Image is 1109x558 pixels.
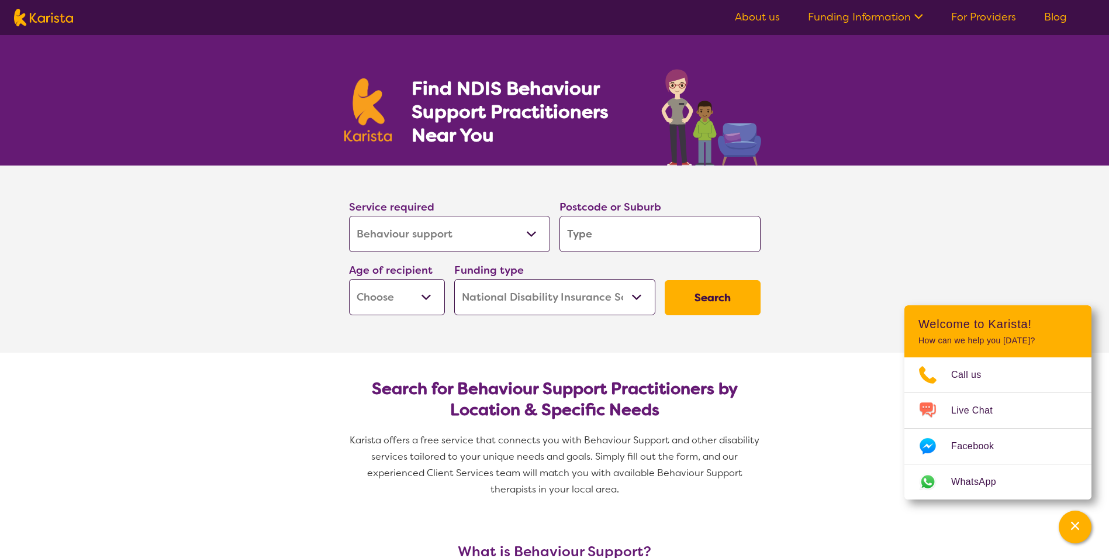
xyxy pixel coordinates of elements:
[559,216,761,252] input: Type
[559,200,661,214] label: Postcode or Suburb
[412,77,638,147] h1: Find NDIS Behaviour Support Practitioners Near You
[14,9,73,26] img: Karista logo
[349,263,433,277] label: Age of recipient
[951,366,996,384] span: Call us
[918,336,1077,346] p: How can we help you [DATE]?
[349,200,434,214] label: Service required
[358,378,751,421] h2: Search for Behaviour Support Practitioners by Location & Specific Needs
[454,263,524,277] label: Funding type
[1059,511,1091,543] button: Channel Menu
[904,305,1091,500] div: Channel Menu
[658,63,765,166] img: behaviour-support
[344,78,392,142] img: Karista logo
[665,280,761,315] button: Search
[1044,10,1067,24] a: Blog
[344,432,765,498] p: Karista offers a free service that connects you with Behaviour Support and other disability servi...
[735,10,780,24] a: About us
[904,357,1091,500] ul: Choose channel
[951,10,1016,24] a: For Providers
[951,402,1007,419] span: Live Chat
[918,317,1077,331] h2: Welcome to Karista!
[951,473,1010,491] span: WhatsApp
[904,464,1091,500] a: Web link opens in a new tab.
[951,438,1008,455] span: Facebook
[808,10,923,24] a: Funding Information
